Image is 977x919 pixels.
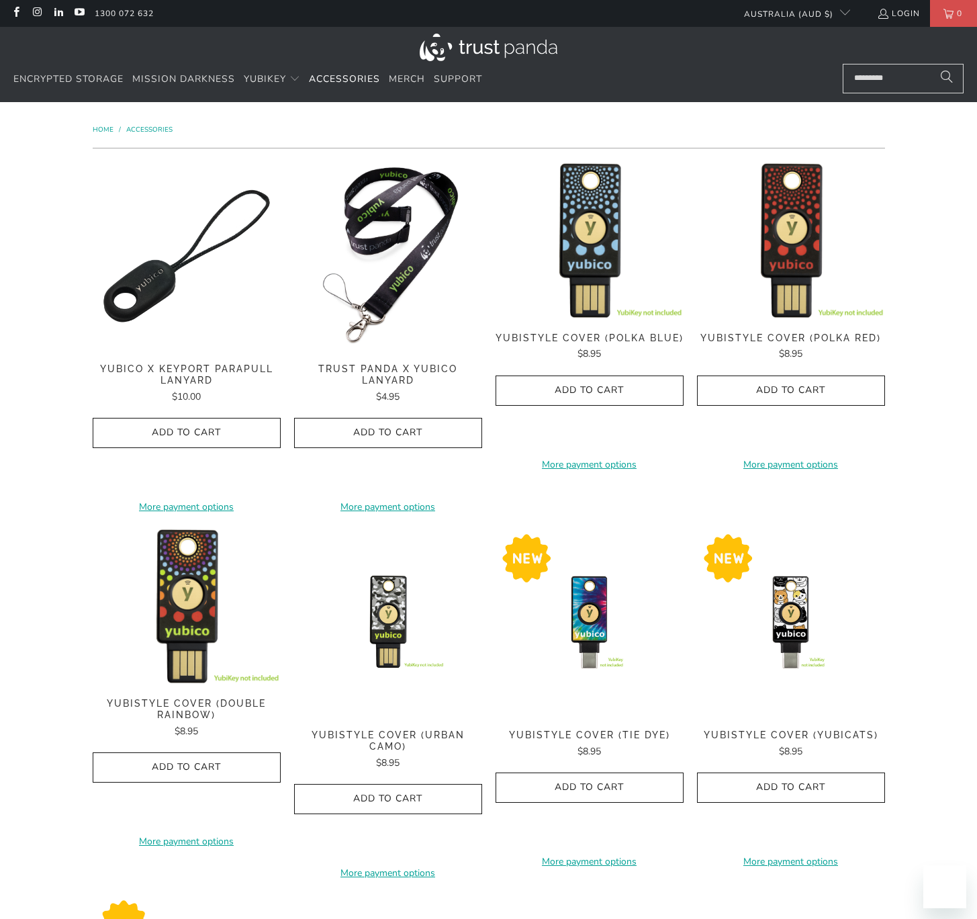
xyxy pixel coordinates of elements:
span: Add to Cart [510,782,669,793]
iframe: Button to launch messaging window [923,865,966,908]
button: Add to Cart [697,376,885,406]
button: Add to Cart [496,773,684,803]
span: Mission Darkness [132,73,235,85]
span: YubiStyle Cover (Tie Dye) [496,730,684,741]
span: Trust Panda x Yubico Lanyard [294,363,482,386]
a: 1300 072 632 [95,6,154,21]
a: More payment options [93,834,281,849]
span: YubiStyle Cover (Polka Blue) [496,333,684,344]
a: Trust Panda Australia on Instagram [31,8,42,19]
a: Trust Panda Australia on Facebook [10,8,21,19]
span: Accessories [309,73,380,85]
a: YubiStyle Cover (YubiCats) $8.95 [697,730,885,759]
span: YubiStyle Cover (Urban Camo) [294,730,482,752]
span: Encrypted Storage [13,73,124,85]
button: Search [930,64,964,93]
a: Support [434,64,482,95]
img: YubiStyle Cover (Double Rainbow) - Trust Panda [93,528,281,685]
span: $8.95 [577,347,601,360]
button: Add to Cart [697,773,885,803]
a: YubiStyle Cover (Polka Blue) $8.95 [496,333,684,362]
a: More payment options [294,500,482,515]
img: YubiStyle Cover (Tie Dye) - Trust Panda [496,528,684,716]
a: YubiStyle Cover (Tie Dye) - Trust Panda YubiStyle Cover (Tie Dye) - Trust Panda [496,528,684,716]
button: Add to Cart [93,752,281,783]
span: $8.95 [376,756,400,769]
button: Add to Cart [294,784,482,814]
a: Yubico x Keyport Parapull Lanyard - Trust Panda Yubico x Keyport Parapull Lanyard - Trust Panda [93,162,281,350]
span: Add to Cart [107,762,267,773]
a: Mission Darkness [132,64,235,95]
a: Yubico x Keyport Parapull Lanyard $10.00 [93,363,281,404]
summary: YubiKey [244,64,300,95]
a: More payment options [496,457,684,472]
img: YubiStyle Cover (YubiCats) - Trust Panda [697,528,885,716]
a: More payment options [294,866,482,881]
a: Accessories [309,64,380,95]
span: $4.95 [376,390,400,403]
a: More payment options [697,457,885,472]
span: Add to Cart [308,793,468,805]
span: Add to Cart [711,782,871,793]
a: Home [93,125,115,134]
a: Trust Panda x Yubico Lanyard $4.95 [294,363,482,404]
a: YubiStyle Cover (Tie Dye) $8.95 [496,730,684,759]
button: Add to Cart [496,376,684,406]
span: Home [93,125,113,134]
button: Add to Cart [93,418,281,448]
a: Trust Panda Australia on YouTube [73,8,85,19]
a: Merch [389,64,425,95]
span: YubiKey [244,73,286,85]
input: Search... [843,64,964,93]
a: YubiStyle Cover (YubiCats) - Trust Panda YubiStyle Cover (YubiCats) - Trust Panda [697,528,885,716]
span: YubiStyle Cover (YubiCats) [697,730,885,741]
a: YubiStyle Cover (Urban Camo) $8.95 [294,730,482,771]
span: YubiStyle Cover (Polka Red) [697,333,885,344]
a: YubiStyle Cover (Double Rainbow) $8.95 [93,698,281,739]
span: / [119,125,121,134]
a: YubiStyle Cover (Urban Camo) - Trust Panda YubiStyle Cover (Urban Camo) - Trust Panda [294,528,482,716]
span: $8.95 [779,745,802,758]
span: Yubico x Keyport Parapull Lanyard [93,363,281,386]
span: Add to Cart [107,427,267,439]
a: YubiStyle Cover (Polka Red) $8.95 [697,333,885,362]
span: $8.95 [779,347,802,360]
a: Encrypted Storage [13,64,124,95]
img: Yubico x Keyport Parapull Lanyard - Trust Panda [93,162,281,350]
span: Add to Cart [510,385,669,396]
a: More payment options [496,855,684,869]
a: Login [877,6,920,21]
img: YubiStyle Cover (Polka Red) - Trust Panda [697,162,885,318]
span: Add to Cart [711,385,871,396]
img: Trust Panda Australia [420,34,557,61]
a: Trust Panda Australia on LinkedIn [52,8,64,19]
span: $8.95 [175,725,198,738]
img: YubiStyle Cover (Urban Camo) - Trust Panda [294,528,482,716]
img: Trust Panda Yubico Lanyard - Trust Panda [294,162,482,350]
span: $10.00 [172,390,201,403]
span: YubiStyle Cover (Double Rainbow) [93,698,281,721]
span: Add to Cart [308,427,468,439]
nav: Translation missing: en.navigation.header.main_nav [13,64,482,95]
span: Merch [389,73,425,85]
a: Accessories [126,125,173,134]
a: More payment options [93,500,281,515]
span: $8.95 [577,745,601,758]
button: Add to Cart [294,418,482,448]
a: More payment options [697,855,885,869]
img: YubiStyle Cover (Polka Blue) - Trust Panda [496,162,684,318]
span: Support [434,73,482,85]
